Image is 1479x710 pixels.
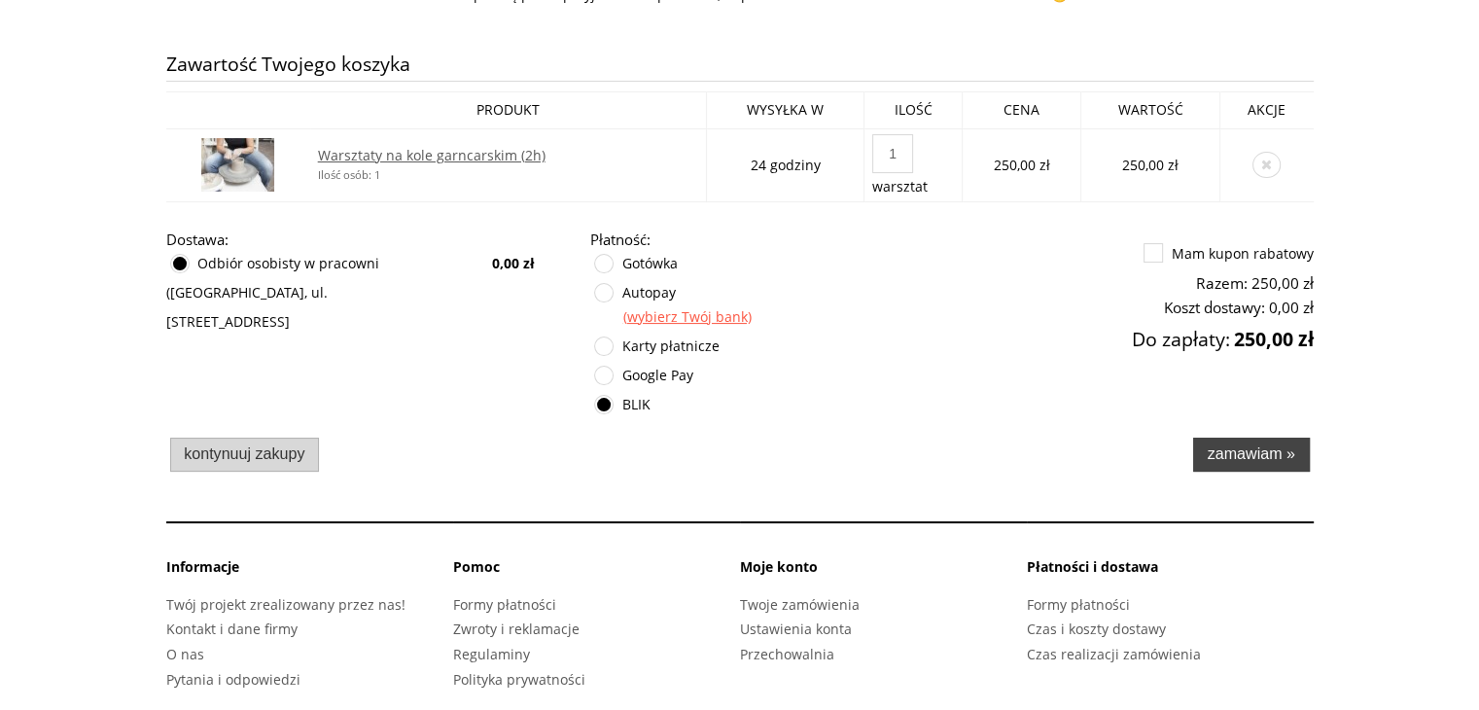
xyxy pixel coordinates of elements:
[623,308,752,326] a: (wybierz Twój bank)
[963,91,1081,128] td: Cena
[453,645,530,663] a: Regulaminy
[453,557,740,591] li: Pomoc
[740,620,852,638] a: Ustawienia konta
[1122,156,1179,174] em: 250,00 zł
[1207,444,1294,462] span: Zamawiam »
[201,138,274,192] img: Warsztaty na kole garncarskim (2h)
[1219,91,1313,128] td: Akcje
[1252,155,1280,173] a: Usuń Warsztaty na kole garncarskim (2h)
[318,165,698,185] span: Ilość osób: 1
[453,670,585,689] a: Polityka prywatności
[621,395,650,413] label: BLIK
[170,438,320,472] button: Kontynuuj zakupy
[621,337,719,355] label: Karty płatnicze
[1027,645,1201,663] a: Czas realizacji zamówienia
[621,366,692,384] label: Google Pay
[1132,326,1230,352] span: Do zapłaty:
[1172,239,1314,268] label: Mam kupon rabatowy
[1081,91,1220,128] td: Wartość
[963,128,1081,201] td: 250,00 zł
[1164,298,1265,318] em: Koszt dostawy:
[166,645,204,663] a: O nas
[166,47,1314,81] h3: Zawartość Twojego koszyka
[453,620,580,638] a: Zwroty i reklamacje
[1196,273,1248,294] em: Razem:
[590,230,968,250] h5: Płatność:
[310,91,707,128] td: Produkt
[166,557,453,591] li: Informacje
[706,91,863,128] td: Wysyłka w
[740,557,1027,591] li: Moje konto
[864,91,963,128] td: Ilość
[1269,298,1314,318] em: 0,00 zł
[166,670,300,689] a: Pytania i odpowiedzi
[621,254,677,272] label: Gotówka
[864,128,963,201] td: warsztat
[166,595,405,614] a: Twój projekt zrealizowany przez nas!
[184,444,304,462] span: Kontynuuj zakupy
[872,134,913,173] input: ilość
[706,128,863,201] td: 24 godziny
[166,620,298,638] a: Kontakt i dane firmy
[1234,326,1314,352] span: 250,00 zł
[1027,595,1130,614] a: Formy płatności
[1027,620,1166,638] a: Czas i koszty dostawy
[621,283,675,302] label: Autopay
[740,595,860,614] a: Twoje zamówienia
[318,146,546,164] a: Warsztaty na kole garncarskim (2h)
[1027,557,1314,591] li: Płatności i dostawa
[453,595,556,614] a: Formy płatności
[1251,273,1314,294] em: 250,00 zł
[166,230,545,250] h5: Dostawa:
[1193,438,1310,472] button: Zamawiam »
[166,254,379,331] label: Odbiór osobisty w pracowni ([GEOGRAPHIC_DATA], ul. [STREET_ADDRESS]
[740,645,834,663] a: Przechowalnia
[492,250,535,277] span: 0,00 zł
